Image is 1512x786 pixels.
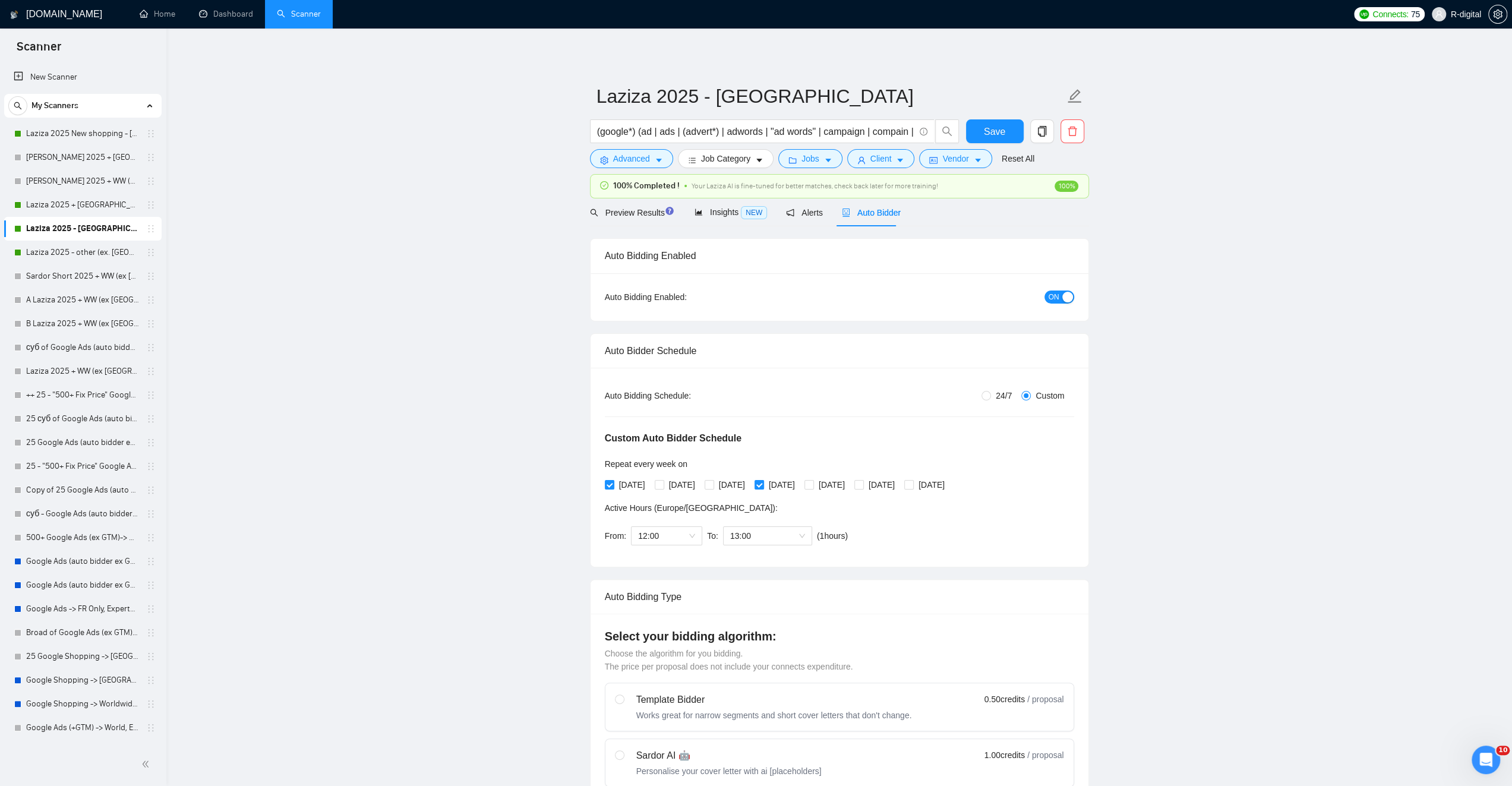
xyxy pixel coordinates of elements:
[984,749,1025,762] span: 1.00 credits
[1489,10,1507,19] span: setting
[1055,181,1078,192] span: 100%
[597,124,914,139] input: Search Freelance Jobs...
[26,645,139,668] a: 25 Google Shopping -> [GEOGRAPHIC_DATA], [GEOGRAPHIC_DATA], [GEOGRAPHIC_DATA], [GEOGRAPHIC_DATA],...
[701,152,750,165] span: Job Category
[146,533,156,542] span: holder
[26,454,139,478] a: 25 - "500+ Fix Price" Google Ads (auto bidder ex GTM) -> WW
[929,156,937,165] span: idcard
[636,749,822,763] div: Sardor AI 🤖
[605,503,778,513] span: Active Hours ( Europe/[GEOGRAPHIC_DATA] ):
[842,208,901,217] span: Auto Bidder
[199,9,253,19] a: dashboardDashboard
[146,248,156,257] span: holder
[31,94,78,118] span: My Scanners
[26,336,139,359] a: суб of Google Ads (auto bidder ex GTM) -> [GEOGRAPHIC_DATA], Expert&Intermediate, H - $25, F -$30...
[636,709,912,721] div: Works great for narrow segments and short cover letters that don't change.
[786,208,823,217] span: Alerts
[146,153,156,162] span: holder
[146,295,156,305] span: holder
[146,224,156,233] span: holder
[146,414,156,424] span: holder
[146,604,156,614] span: holder
[146,699,156,709] span: holder
[277,9,321,19] a: searchScanner
[146,438,156,447] span: holder
[692,182,938,190] span: Your Laziza AI is fine-tuned for better matches, check back later for more training!
[613,152,650,165] span: Advanced
[146,580,156,590] span: holder
[26,668,139,692] a: Google Shopping -> [GEOGRAPHIC_DATA], [GEOGRAPHIC_DATA], [GEOGRAPHIC_DATA], [GEOGRAPHIC_DATA], [G...
[9,102,27,110] span: search
[1049,291,1059,304] span: ON
[741,206,767,219] span: NEW
[1496,746,1510,755] span: 10
[1372,8,1408,21] span: Connects:
[26,169,139,193] a: [PERSON_NAME] 2025 + WW (ex [GEOGRAPHIC_DATA], [GEOGRAPHIC_DATA], [GEOGRAPHIC_DATA])
[814,478,850,491] span: [DATE]
[26,217,139,241] a: Laziza 2025 - [GEOGRAPHIC_DATA]
[614,478,650,491] span: [DATE]
[1472,746,1500,774] iframe: Intercom live chat
[730,527,805,545] span: 13:00
[605,649,853,671] span: Choose the algorithm for you bidding. The price per proposal does not include your connects expen...
[857,156,866,165] span: user
[1061,126,1084,137] span: delete
[605,459,687,469] span: Repeat every week on
[1359,10,1369,19] img: upwork-logo.png
[146,272,156,281] span: holder
[146,176,156,186] span: holder
[984,124,1005,139] span: Save
[26,478,139,502] a: Copy of 25 Google Ads (auto bidder ex GTM) -> [GEOGRAPHIC_DATA], Expert&Intermediate, H - $25, F ...
[678,149,774,168] button: barsJob Categorycaret-down
[146,367,156,376] span: holder
[146,628,156,637] span: holder
[1031,389,1069,402] span: Custom
[936,126,958,137] span: search
[146,129,156,138] span: holder
[817,531,848,541] span: ( 1 hours)
[755,156,763,165] span: caret-down
[146,557,156,566] span: holder
[146,390,156,400] span: holder
[864,478,899,491] span: [DATE]
[1030,119,1054,143] button: copy
[26,122,139,146] a: Laziza 2025 New shopping - [GEOGRAPHIC_DATA], [GEOGRAPHIC_DATA], [GEOGRAPHIC_DATA], [GEOGRAPHIC_D...
[26,407,139,431] a: 25 суб of Google Ads (auto bidder ex GTM) -> [GEOGRAPHIC_DATA], Expert&Intermediate, H - $25, F -...
[26,383,139,407] a: ++ 25 - "500+ Fix Price" Google Ads (auto bidder ex GTM) -> WW
[966,119,1024,143] button: Save
[26,526,139,550] a: 500+ Google Ads (ex GTM)-> Worldwide, Expert&Intermediate, H - $25, F -$300, 4.5 stars
[26,146,139,169] a: [PERSON_NAME] 2025 + [GEOGRAPHIC_DATA], [GEOGRAPHIC_DATA], [GEOGRAPHIC_DATA]
[605,628,1074,645] h4: Select your bidding algorithm:
[605,334,1074,368] div: Auto Bidder Schedule
[655,156,663,165] span: caret-down
[1027,693,1063,705] span: / proposal
[914,478,949,491] span: [DATE]
[26,502,139,526] a: суб - Google Ads (auto bidder ex GTM)-> Worldwide, Expert&Intermediate, H - $25, F -$300, 4.5 stars
[1027,749,1063,761] span: / proposal
[10,5,18,24] img: logo
[146,200,156,210] span: holder
[146,509,156,519] span: holder
[613,179,680,192] span: 100% Completed !
[590,209,598,217] span: search
[695,207,767,217] span: Insights
[974,156,982,165] span: caret-down
[1031,126,1053,137] span: copy
[26,716,139,740] a: Google Ads (+GTM) -> World, Expert&Intermediate, H - $25, F -$300, 4.5 stars
[140,9,175,19] a: homeHome
[1435,10,1443,18] span: user
[714,478,750,491] span: [DATE]
[1067,89,1082,104] span: edit
[764,478,800,491] span: [DATE]
[596,81,1065,111] input: Scanner name...
[788,156,797,165] span: folder
[600,156,608,165] span: setting
[942,152,968,165] span: Vendor
[847,149,915,168] button: userClientcaret-down
[1488,10,1507,19] a: setting
[22,34,175,327] span: Earn Free GigRadar Credits - Just by Sharing Your Story! 💬 Want more credits for sending proposal...
[778,149,842,168] button: folderJobscaret-down
[590,149,673,168] button: settingAdvancedcaret-down
[636,765,822,777] div: Personalise your cover letter with ai [placeholders]
[146,485,156,495] span: holder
